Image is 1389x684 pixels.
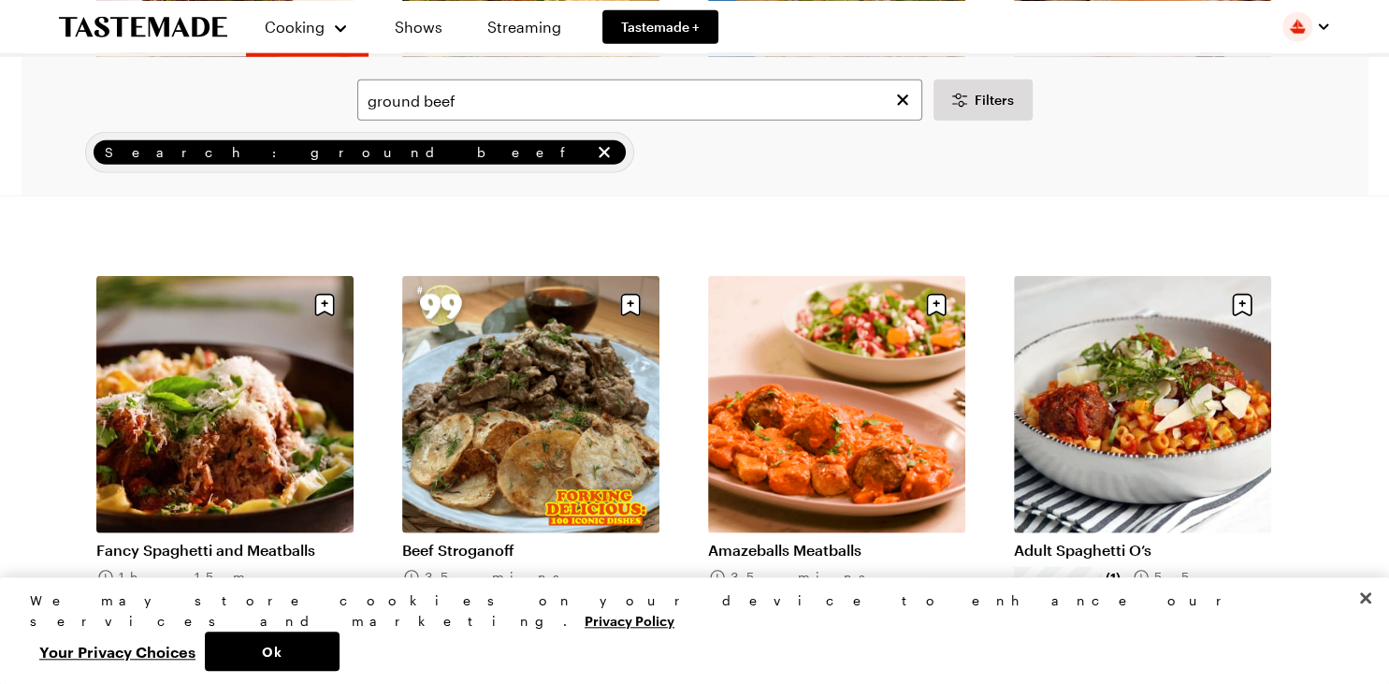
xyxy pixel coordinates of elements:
button: Save recipe [1224,286,1260,322]
a: Amazeballs Meatballs [708,540,965,559]
a: More information about your privacy, opens in a new tab [585,611,674,629]
a: Fancy Spaghetti and Meatballs [96,540,354,559]
a: Adult Spaghetti O’s [1014,540,1271,559]
a: Beef Stroganoff [402,540,659,559]
button: Cooking [265,7,350,45]
button: Your Privacy Choices [30,632,205,671]
button: Save recipe [613,286,648,322]
button: remove Search: ground beef [594,141,615,162]
span: Filters [975,90,1014,109]
button: Clear search [892,89,913,109]
span: Cooking [265,17,325,35]
span: Tastemade + [621,17,700,36]
img: Profile picture [1282,11,1312,41]
div: Privacy [30,590,1343,671]
button: Close [1345,577,1386,619]
a: To Tastemade Home Page [59,16,227,37]
a: Tastemade + [602,9,718,43]
button: Ok [205,632,340,671]
button: Desktop filters [933,79,1033,120]
button: Save recipe [307,286,342,322]
button: Profile picture [1282,11,1331,41]
span: Search: ground beef [105,141,590,162]
div: We may store cookies on your device to enhance our services and marketing. [30,590,1343,632]
button: Save recipe [919,286,954,322]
